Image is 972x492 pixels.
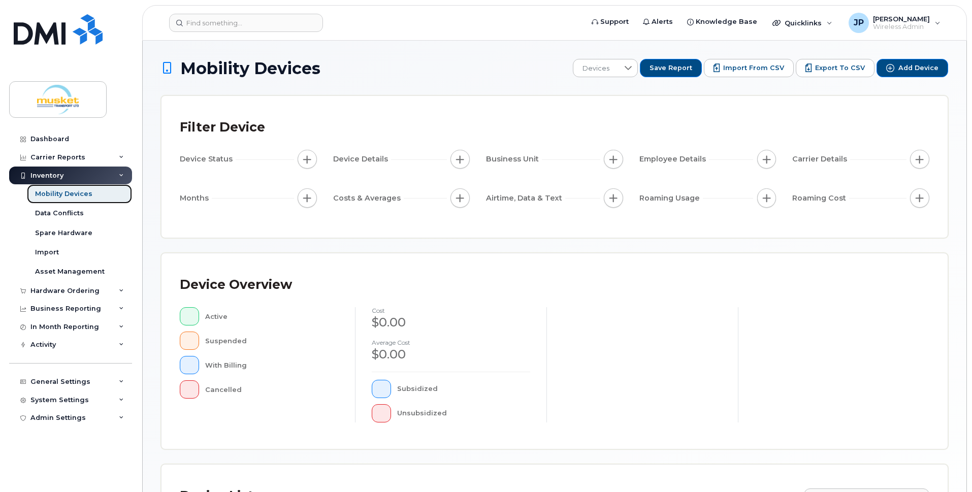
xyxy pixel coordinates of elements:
h4: cost [372,307,530,314]
div: Cancelled [205,380,339,399]
div: Active [205,307,339,325]
span: Devices [573,59,619,78]
span: Import from CSV [723,63,784,73]
div: $0.00 [372,346,530,363]
button: Export to CSV [796,59,874,77]
button: Save Report [640,59,702,77]
div: With Billing [205,356,339,374]
div: Unsubsidized [397,404,531,422]
span: Mobility Devices [180,59,320,77]
h4: Average cost [372,339,530,346]
span: Roaming Cost [792,193,849,204]
div: Subsidized [397,380,531,398]
button: Import from CSV [704,59,794,77]
span: Business Unit [486,154,542,165]
span: Device Status [180,154,236,165]
span: Airtime, Data & Text [486,193,565,204]
span: Add Device [898,63,938,73]
span: Export to CSV [815,63,865,73]
div: Suspended [205,332,339,350]
div: Device Overview [180,272,292,298]
div: Filter Device [180,114,265,141]
span: Months [180,193,212,204]
span: Roaming Usage [639,193,703,204]
div: $0.00 [372,314,530,331]
span: Carrier Details [792,154,850,165]
span: Employee Details [639,154,709,165]
span: Save Report [650,63,692,73]
span: Device Details [333,154,391,165]
button: Add Device [877,59,948,77]
span: Costs & Averages [333,193,404,204]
